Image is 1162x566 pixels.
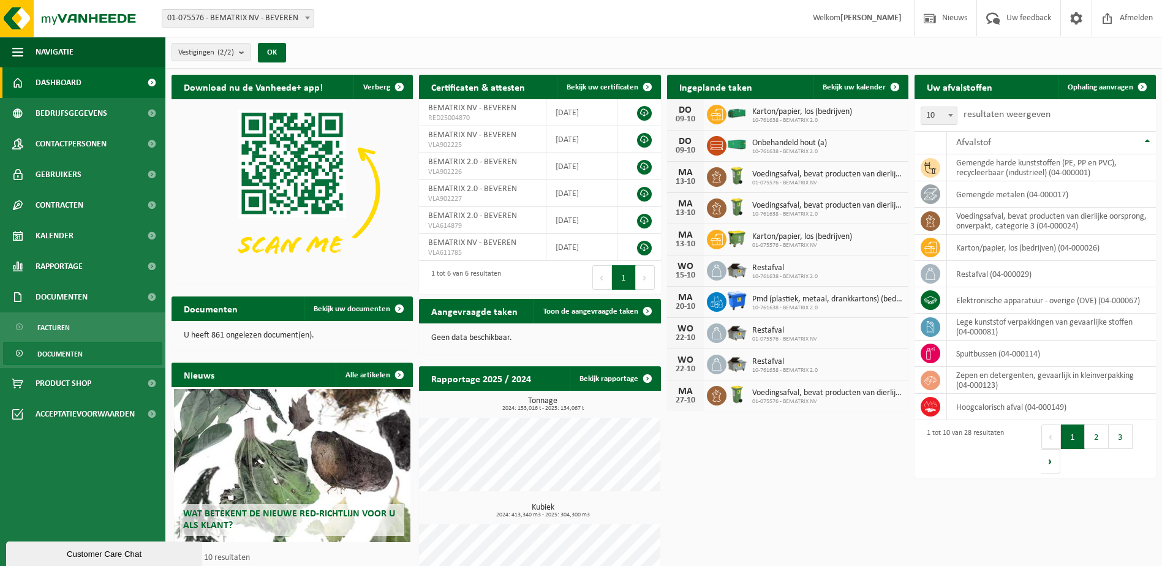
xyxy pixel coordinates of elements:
span: Afvalstof [956,138,991,148]
div: 1 tot 6 van 6 resultaten [425,264,501,291]
span: Contactpersonen [36,129,107,159]
div: MA [673,293,698,303]
span: Documenten [37,342,83,366]
span: Wat betekent de nieuwe RED-richtlijn voor u als klant? [183,509,395,530]
span: Voedingsafval, bevat producten van dierlijke oorsprong, onverpakt, categorie 3 [752,201,902,211]
span: 10-761638 - BEMATRIX 2.0 [752,273,818,281]
p: U heeft 861 ongelezen document(en). [184,331,401,340]
div: 13-10 [673,209,698,217]
span: Navigatie [36,37,74,67]
div: MA [673,199,698,209]
div: 15-10 [673,271,698,280]
span: Documenten [36,282,88,312]
span: Restafval [752,357,818,367]
span: 01-075576 - BEMATRIX NV - BEVEREN [162,10,314,27]
img: WB-5000-GAL-GY-01 [726,259,747,280]
count: (2/2) [217,48,234,56]
button: 1 [612,265,636,290]
button: Vestigingen(2/2) [172,43,251,61]
button: Next [636,265,655,290]
div: MA [673,168,698,178]
div: DO [673,137,698,146]
span: VLA902227 [428,194,537,204]
td: [DATE] [546,99,617,126]
h3: Kubiek [425,504,660,518]
button: Next [1041,449,1060,474]
p: 1 van 10 resultaten [184,554,407,562]
span: VLA902226 [428,167,537,177]
img: Download de VHEPlus App [172,99,413,281]
div: 09-10 [673,146,698,155]
iframe: chat widget [6,539,205,566]
div: MA [673,387,698,396]
a: Toon de aangevraagde taken [534,299,660,323]
span: BEMATRIX NV - BEVEREN [428,130,516,140]
span: 2024: 413,340 m3 - 2025: 304,300 m3 [425,512,660,518]
span: Vestigingen [178,43,234,62]
div: 13-10 [673,240,698,249]
span: Product Shop [36,368,91,399]
span: Contracten [36,190,83,221]
span: Restafval [752,263,818,273]
div: WO [673,355,698,365]
span: Acceptatievoorwaarden [36,399,135,429]
span: VLA611785 [428,248,537,258]
td: spuitbussen (04-000114) [947,341,1156,367]
span: RED25004870 [428,113,537,123]
a: Bekijk uw certificaten [557,75,660,99]
td: lege kunststof verpakkingen van gevaarlijke stoffen (04-000081) [947,314,1156,341]
span: BEMATRIX 2.0 - BEVEREN [428,211,517,221]
label: resultaten weergeven [964,110,1051,119]
span: Kalender [36,221,74,251]
a: Facturen [3,315,162,339]
p: Geen data beschikbaar. [431,334,648,342]
td: gemengde harde kunststoffen (PE, PP en PVC), recycleerbaar (industrieel) (04-000001) [947,154,1156,181]
img: HK-XZ-20-GN-00 [726,103,747,124]
td: [DATE] [546,126,617,153]
div: WO [673,262,698,271]
div: MA [673,230,698,240]
h2: Rapportage 2025 / 2024 [419,366,543,390]
span: Pmd (plastiek, metaal, drankkartons) (bedrijven) [752,295,902,304]
div: 27-10 [673,396,698,405]
span: BEMATRIX 2.0 - BEVEREN [428,157,517,167]
td: [DATE] [546,207,617,234]
img: WB-5000-GAL-GY-01 [726,322,747,342]
button: 3 [1109,424,1133,449]
span: BEMATRIX NV - BEVEREN [428,238,516,247]
td: voedingsafval, bevat producten van dierlijke oorsprong, onverpakt, categorie 3 (04-000024) [947,208,1156,235]
img: WB-0140-HPE-GN-50 [726,197,747,217]
button: Previous [1041,424,1061,449]
div: WO [673,324,698,334]
div: 22-10 [673,365,698,374]
div: 1 tot 10 van 28 resultaten [921,423,1004,475]
td: [DATE] [546,153,617,180]
span: Restafval [752,326,817,336]
div: 09-10 [673,115,698,124]
span: 01-075576 - BEMATRIX NV [752,336,817,343]
button: Previous [592,265,612,290]
h2: Aangevraagde taken [419,299,530,323]
a: Bekijk uw kalender [813,75,907,99]
td: karton/papier, los (bedrijven) (04-000026) [947,235,1156,261]
span: VLA902225 [428,140,537,150]
a: Ophaling aanvragen [1058,75,1155,99]
span: Gebruikers [36,159,81,190]
span: 10-761638 - BEMATRIX 2.0 [752,211,902,218]
td: gemengde metalen (04-000017) [947,181,1156,208]
td: zepen en detergenten, gevaarlijk in kleinverpakking (04-000123) [947,367,1156,394]
span: Bekijk uw certificaten [567,83,638,91]
button: 1 [1061,424,1085,449]
a: Bekijk uw documenten [304,296,412,321]
h3: Tonnage [425,397,660,412]
span: Karton/papier, los (bedrijven) [752,232,852,242]
span: Karton/papier, los (bedrijven) [752,107,852,117]
span: 10-761638 - BEMATRIX 2.0 [752,304,902,312]
span: Facturen [37,316,70,339]
a: Bekijk rapportage [570,366,660,391]
span: Voedingsafval, bevat producten van dierlijke oorsprong, onverpakt, categorie 3 [752,388,902,398]
h2: Documenten [172,296,250,320]
div: 20-10 [673,303,698,311]
span: 10-761638 - BEMATRIX 2.0 [752,117,852,124]
span: 2024: 153,016 t - 2025: 134,067 t [425,406,660,412]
